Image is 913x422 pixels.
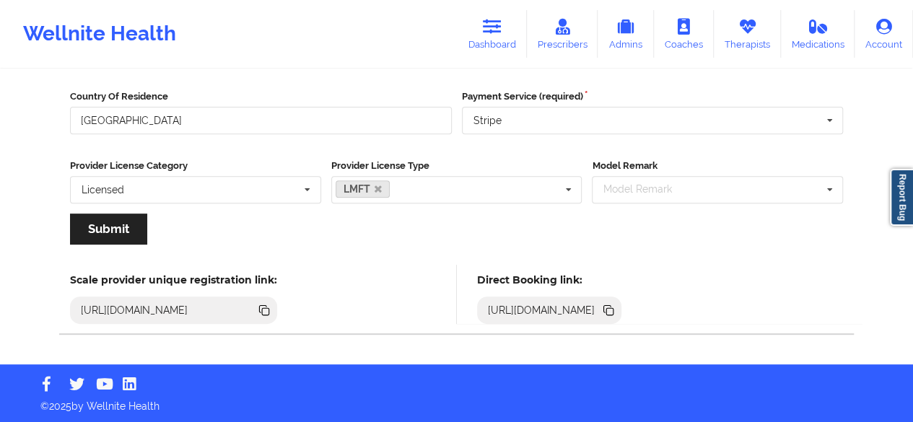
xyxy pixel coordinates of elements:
a: Account [855,10,913,58]
a: Prescribers [527,10,598,58]
a: Medications [781,10,855,58]
a: Dashboard [458,10,527,58]
div: Licensed [82,185,124,195]
div: [URL][DOMAIN_NAME] [482,303,601,317]
label: Provider License Category [70,159,321,173]
label: Country Of Residence [70,89,452,104]
label: Model Remark [592,159,843,173]
div: Model Remark [599,181,692,198]
a: Therapists [714,10,781,58]
label: Payment Service (required) [462,89,844,104]
a: Report Bug [890,169,913,226]
h5: Scale provider unique registration link: [70,273,277,286]
a: Coaches [654,10,714,58]
div: [URL][DOMAIN_NAME] [75,303,194,317]
button: Submit [70,214,147,245]
a: LMFT [336,180,390,198]
label: Provider License Type [331,159,582,173]
p: © 2025 by Wellnite Health [30,389,883,413]
div: Stripe [473,115,502,126]
a: Admins [598,10,654,58]
h5: Direct Booking link: [477,273,622,286]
